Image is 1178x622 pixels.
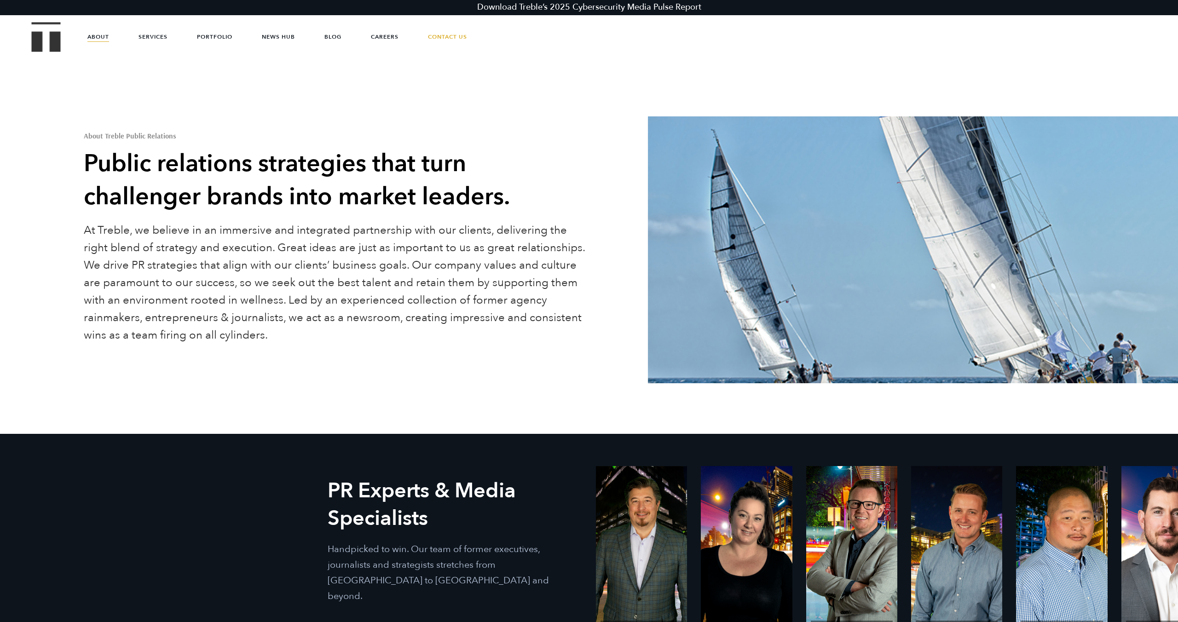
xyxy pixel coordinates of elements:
a: Services [139,23,167,51]
a: Blog [324,23,341,51]
a: Portfolio [197,23,232,51]
h2: PR Experts & Media Specialists [328,477,582,532]
h1: About Treble Public Relations [84,132,586,139]
a: About [87,23,109,51]
p: Handpicked to win. Our team of former executives, journalists and strategists stretches from [GEO... [328,541,582,604]
a: Careers [371,23,398,51]
a: Contact Us [428,23,467,51]
a: Treble Homepage [32,23,60,51]
h2: Public relations strategies that turn challenger brands into market leaders. [84,147,586,213]
p: At Treble, we believe in an immersive and integrated partnership with our clients, delivering the... [84,222,586,344]
a: News Hub [262,23,295,51]
img: Treble logo [32,22,61,52]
